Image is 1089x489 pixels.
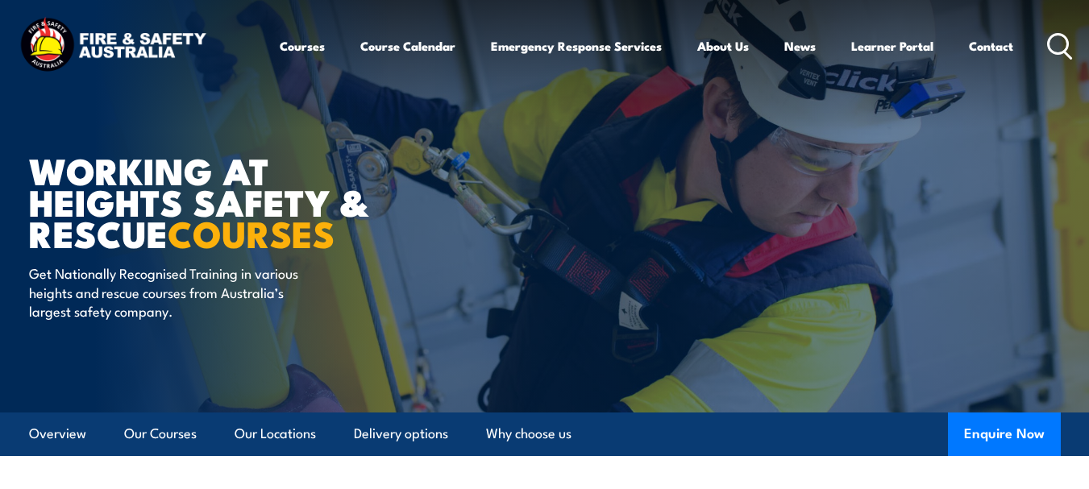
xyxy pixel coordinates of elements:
[29,412,86,455] a: Overview
[360,27,455,65] a: Course Calendar
[697,27,749,65] a: About Us
[280,27,325,65] a: Courses
[29,263,323,320] p: Get Nationally Recognised Training in various heights and rescue courses from Australia’s largest...
[851,27,933,65] a: Learner Portal
[235,412,316,455] a: Our Locations
[969,27,1013,65] a: Contact
[124,412,197,455] a: Our Courses
[168,205,335,260] strong: COURSES
[29,154,427,248] h1: WORKING AT HEIGHTS SAFETY & RESCUE
[491,27,662,65] a: Emergency Response Services
[486,412,572,455] a: Why choose us
[784,27,816,65] a: News
[948,412,1061,456] button: Enquire Now
[354,412,448,455] a: Delivery options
